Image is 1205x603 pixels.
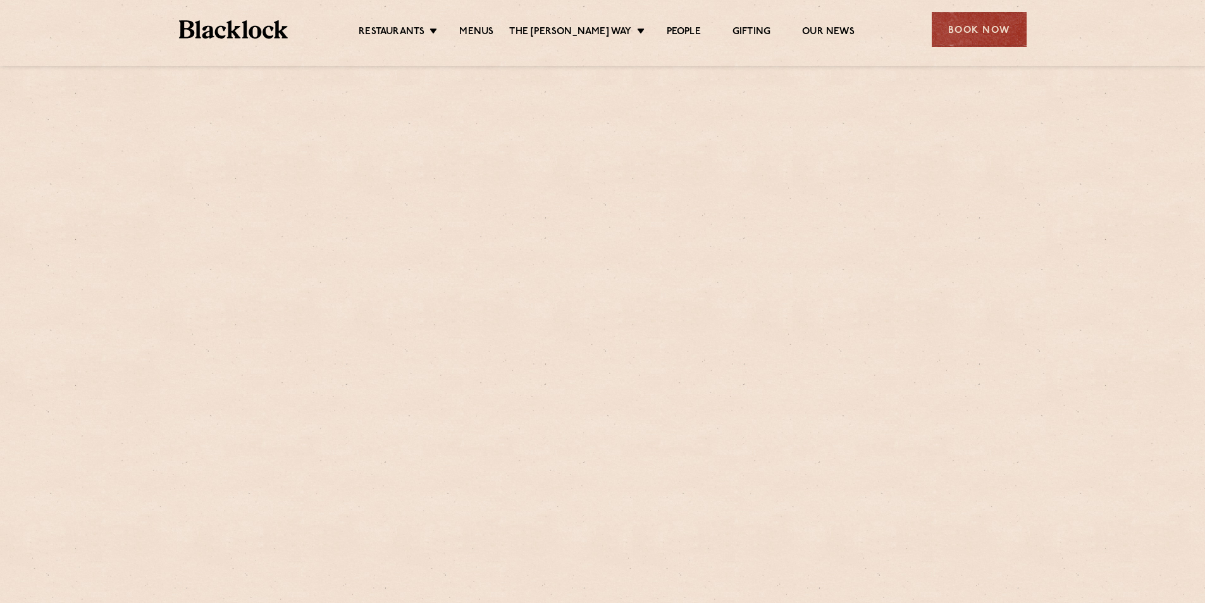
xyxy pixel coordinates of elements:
img: BL_Textured_Logo-footer-cropped.svg [179,20,288,39]
a: People [667,26,701,40]
div: Book Now [932,12,1027,47]
a: Gifting [732,26,770,40]
a: The [PERSON_NAME] Way [509,26,631,40]
a: Restaurants [359,26,424,40]
a: Menus [459,26,493,40]
a: Our News [802,26,855,40]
